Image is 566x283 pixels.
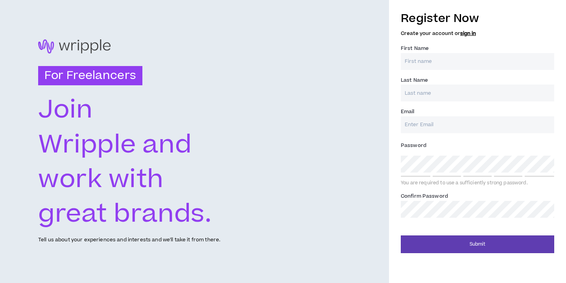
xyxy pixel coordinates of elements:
[401,105,415,118] label: Email
[401,42,429,55] label: First Name
[38,66,142,86] h3: For Freelancers
[401,235,554,253] button: Submit
[38,92,92,128] text: Join
[460,30,476,37] a: sign in
[401,85,554,101] input: Last name
[401,142,426,149] span: Password
[401,53,554,70] input: First name
[38,236,220,244] p: Tell us about your experiences and interests and we'll take it from there.
[401,31,554,36] h5: Create your account or
[401,74,428,86] label: Last Name
[38,196,212,232] text: great brands.
[38,127,192,163] text: Wripple and
[401,190,448,202] label: Confirm Password
[401,10,554,27] h3: Register Now
[401,180,554,186] div: You are required to use a sufficiently strong password.
[401,116,554,133] input: Enter Email
[38,161,164,197] text: work with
